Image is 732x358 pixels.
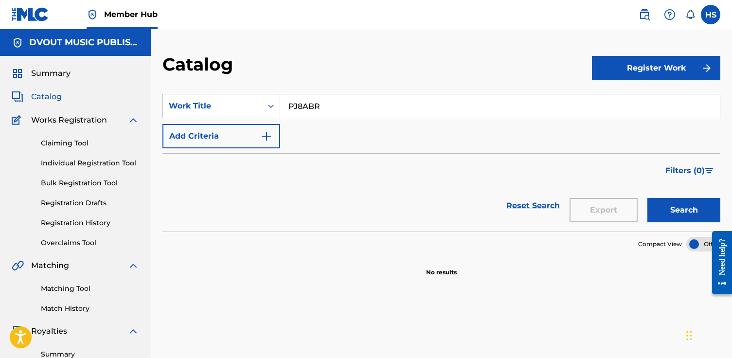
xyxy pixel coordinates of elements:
span: Works Registration [31,114,107,126]
img: expand [127,325,139,337]
iframe: Resource Center [705,223,732,302]
p: No results [426,256,457,277]
img: filter [705,168,714,174]
span: Catalog [31,91,62,103]
a: CatalogCatalog [12,91,62,103]
a: Overclaims Tool [41,238,139,248]
img: expand [127,260,139,271]
img: Matching [12,260,24,271]
span: Royalties [31,325,67,337]
button: Register Work [592,56,720,80]
span: Matching [31,260,69,271]
img: Catalog [12,91,23,103]
a: Individual Registration Tool [41,158,139,168]
img: f7272a7cc735f4ea7f67.svg [701,62,713,74]
img: Summary [12,68,23,79]
button: Add Criteria [162,124,280,148]
span: Compact View [638,240,682,249]
img: 9d2ae6d4665cec9f34b9.svg [261,130,272,142]
a: Matching Tool [41,284,139,294]
img: expand [127,114,139,126]
h2: Catalog [162,54,238,75]
img: search [639,9,650,20]
div: Notifications [685,10,695,19]
img: help [664,9,676,20]
a: Claiming Tool [41,138,139,148]
span: Filters ( 0 ) [665,165,705,177]
a: Registration History [41,218,139,228]
img: Royalties [12,325,23,337]
div: Help [660,5,679,24]
a: Reset Search [501,195,565,216]
button: Search [647,198,720,222]
a: SummarySummary [12,68,71,79]
img: Accounts [12,37,23,49]
img: Top Rightsholder [87,9,98,20]
button: Filters (0) [660,159,720,183]
div: Drag [686,321,692,350]
a: Match History [41,304,139,314]
div: User Menu [701,5,720,24]
h5: DVOUT MUSIC PUBLISHING [29,37,139,48]
img: Works Registration [12,114,24,126]
a: Public Search [635,5,654,24]
img: MLC Logo [12,7,49,21]
div: Work Title [169,100,256,112]
span: Member Hub [104,9,158,20]
a: Bulk Registration Tool [41,178,139,188]
a: Registration Drafts [41,198,139,208]
form: Search Form [162,94,720,232]
iframe: Chat Widget [683,311,732,358]
span: Summary [31,68,71,79]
